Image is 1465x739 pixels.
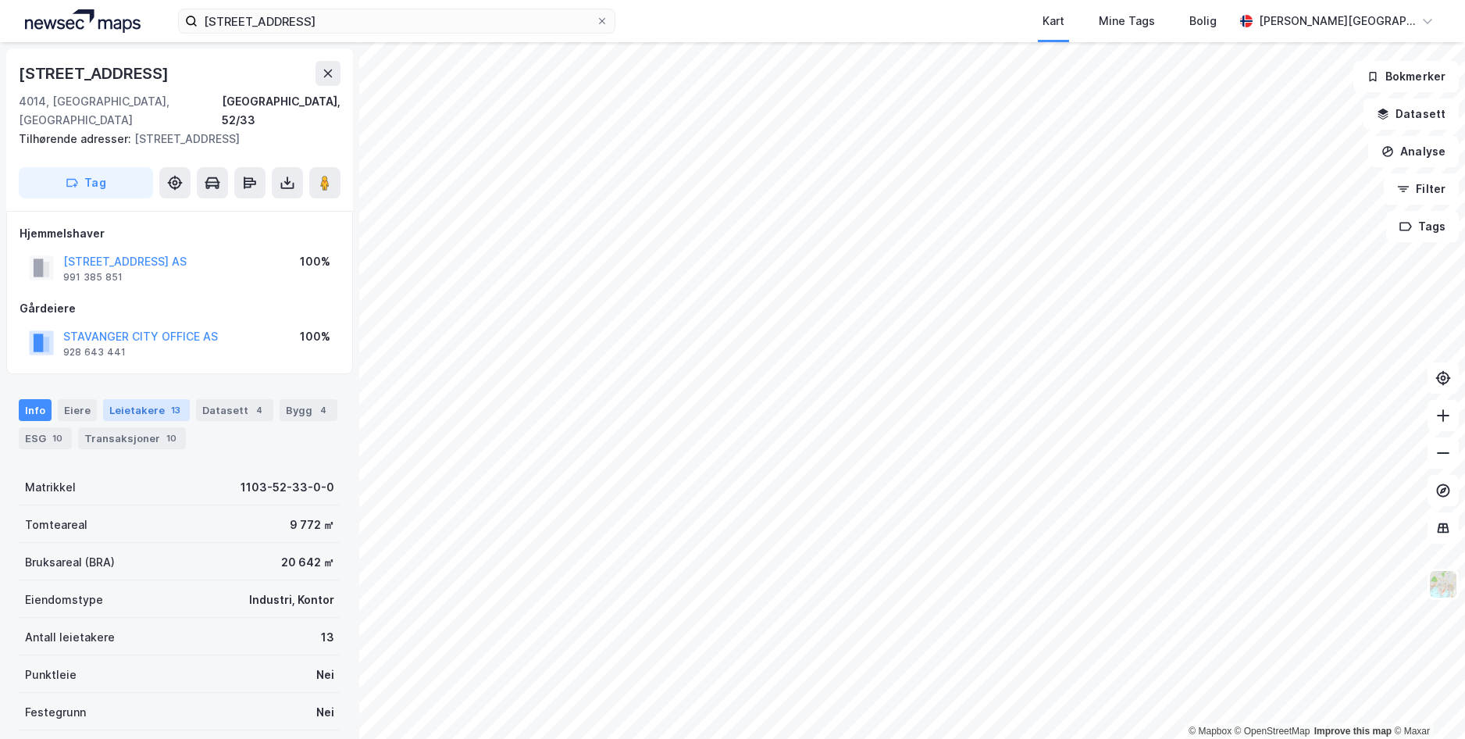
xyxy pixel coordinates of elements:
[300,252,330,271] div: 100%
[25,628,115,647] div: Antall leietakere
[19,61,172,86] div: [STREET_ADDRESS]
[1043,12,1064,30] div: Kart
[168,402,184,418] div: 13
[103,399,190,421] div: Leietakere
[49,430,66,446] div: 10
[1384,173,1459,205] button: Filter
[63,271,123,284] div: 991 385 851
[1189,726,1232,737] a: Mapbox
[251,402,267,418] div: 4
[25,9,141,33] img: logo.a4113a55bc3d86da70a041830d287a7e.svg
[25,591,103,609] div: Eiendomstype
[25,666,77,684] div: Punktleie
[249,591,334,609] div: Industri, Kontor
[25,703,86,722] div: Festegrunn
[316,703,334,722] div: Nei
[1314,726,1392,737] a: Improve this map
[19,130,328,148] div: [STREET_ADDRESS]
[280,399,337,421] div: Bygg
[1235,726,1310,737] a: OpenStreetMap
[25,478,76,497] div: Matrikkel
[198,9,596,33] input: Søk på adresse, matrikkel, gårdeiere, leietakere eller personer
[19,92,222,130] div: 4014, [GEOGRAPHIC_DATA], [GEOGRAPHIC_DATA]
[19,167,153,198] button: Tag
[196,399,273,421] div: Datasett
[281,553,334,572] div: 20 642 ㎡
[1368,136,1459,167] button: Analyse
[290,516,334,534] div: 9 772 ㎡
[1259,12,1415,30] div: [PERSON_NAME][GEOGRAPHIC_DATA]
[25,553,115,572] div: Bruksareal (BRA)
[1387,664,1465,739] div: Kontrollprogram for chat
[222,92,340,130] div: [GEOGRAPHIC_DATA], 52/33
[63,346,126,359] div: 928 643 441
[316,666,334,684] div: Nei
[315,402,331,418] div: 4
[1386,211,1459,242] button: Tags
[1353,61,1459,92] button: Bokmerker
[1099,12,1155,30] div: Mine Tags
[20,224,340,243] div: Hjemmelshaver
[321,628,334,647] div: 13
[25,516,87,534] div: Tomteareal
[300,327,330,346] div: 100%
[1428,569,1458,599] img: Z
[241,478,334,497] div: 1103-52-33-0-0
[19,427,72,449] div: ESG
[163,430,180,446] div: 10
[78,427,186,449] div: Transaksjoner
[1189,12,1217,30] div: Bolig
[1363,98,1459,130] button: Datasett
[19,132,134,145] span: Tilhørende adresser:
[19,399,52,421] div: Info
[20,299,340,318] div: Gårdeiere
[1387,664,1465,739] iframe: Chat Widget
[58,399,97,421] div: Eiere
